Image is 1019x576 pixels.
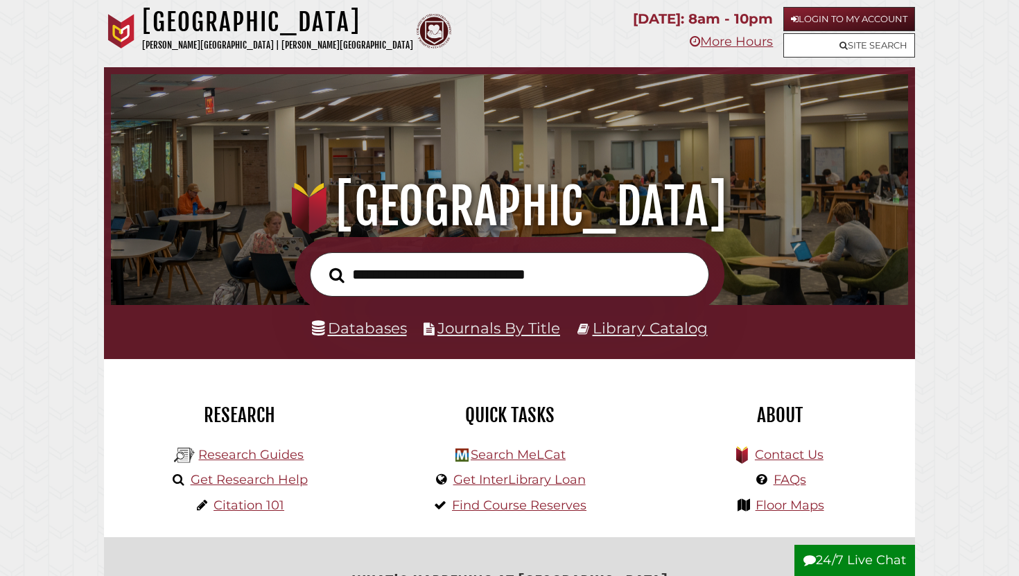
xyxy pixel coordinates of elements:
a: Contact Us [755,447,824,462]
a: FAQs [774,472,806,487]
img: Hekman Library Logo [455,448,469,462]
a: Get InterLibrary Loan [453,472,586,487]
p: [DATE]: 8am - 10pm [633,7,773,31]
a: More Hours [690,34,773,49]
a: Research Guides [198,447,304,462]
img: Hekman Library Logo [174,445,195,466]
a: Search MeLCat [471,447,566,462]
a: Site Search [783,33,915,58]
p: [PERSON_NAME][GEOGRAPHIC_DATA] | [PERSON_NAME][GEOGRAPHIC_DATA] [142,37,413,53]
a: Floor Maps [756,498,824,513]
a: Databases [312,319,407,337]
h1: [GEOGRAPHIC_DATA] [126,176,893,237]
a: Journals By Title [437,319,560,337]
h2: Research [114,403,364,427]
a: Find Course Reserves [452,498,586,513]
a: Citation 101 [214,498,284,513]
a: Get Research Help [191,472,308,487]
img: Calvin Theological Seminary [417,14,451,49]
h1: [GEOGRAPHIC_DATA] [142,7,413,37]
a: Library Catalog [593,319,708,337]
h2: Quick Tasks [385,403,634,427]
i: Search [329,267,345,283]
img: Calvin University [104,14,139,49]
a: Login to My Account [783,7,915,31]
h2: About [655,403,905,427]
button: Search [322,263,351,287]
